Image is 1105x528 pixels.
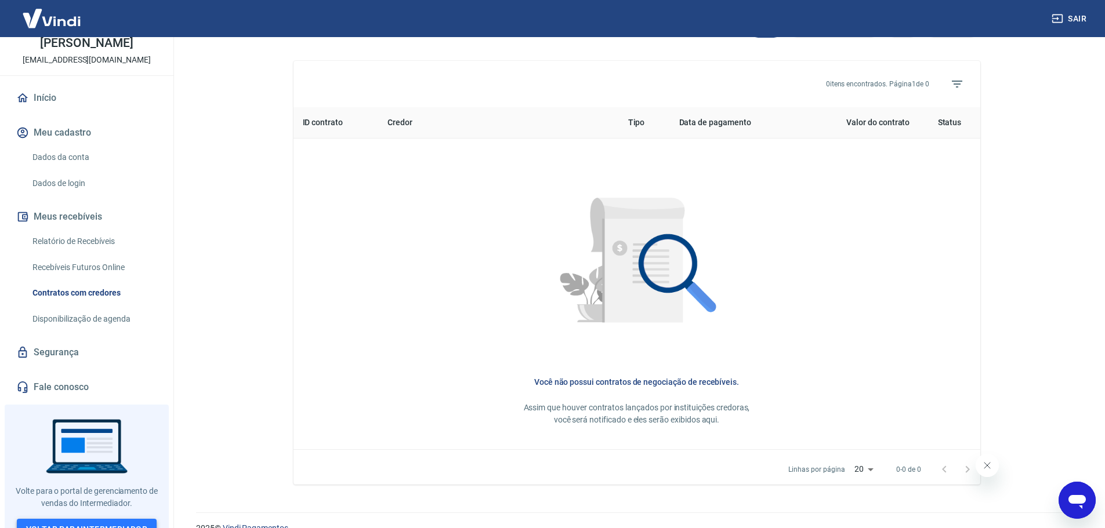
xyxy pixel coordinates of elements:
[826,79,929,89] p: 0 itens encontrados. Página 1 de 0
[28,281,160,305] a: Contratos com credores
[378,107,618,139] th: Credor
[14,340,160,365] a: Segurança
[9,13,164,49] p: [PERSON_NAME] [PERSON_NAME] [PERSON_NAME]
[919,107,980,139] th: Status
[28,172,160,195] a: Dados de login
[14,1,89,36] img: Vindi
[28,307,160,331] a: Disponibilização de agenda
[976,454,999,477] iframe: Fechar mensagem
[28,230,160,253] a: Relatório de Recebíveis
[943,70,971,98] span: Filtros
[800,107,919,139] th: Valor do contrato
[788,464,845,475] p: Linhas por página
[294,107,379,139] th: ID contrato
[670,107,801,139] th: Data de pagamento
[14,85,160,111] a: Início
[1049,8,1091,30] button: Sair
[524,403,750,424] span: Assim que houver contratos lançados por instituições credoras, você será notificado e eles serão ...
[28,145,160,169] a: Dados da conta
[530,157,744,372] img: Nenhum item encontrado
[7,8,97,17] span: Olá! Precisa de ajuda?
[14,120,160,145] button: Meu cadastro
[23,54,151,66] p: [EMAIL_ADDRESS][DOMAIN_NAME]
[14,204,160,230] button: Meus recebíveis
[896,464,921,475] p: 0-0 de 0
[619,107,670,139] th: Tipo
[1059,482,1096,519] iframe: Botão para abrir a janela de mensagens
[28,256,160,279] a: Recebíveis Futuros Online
[312,376,962,388] h6: Você não possui contratos de negociação de recebíveis.
[14,374,160,400] a: Fale conosco
[850,461,878,478] div: 20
